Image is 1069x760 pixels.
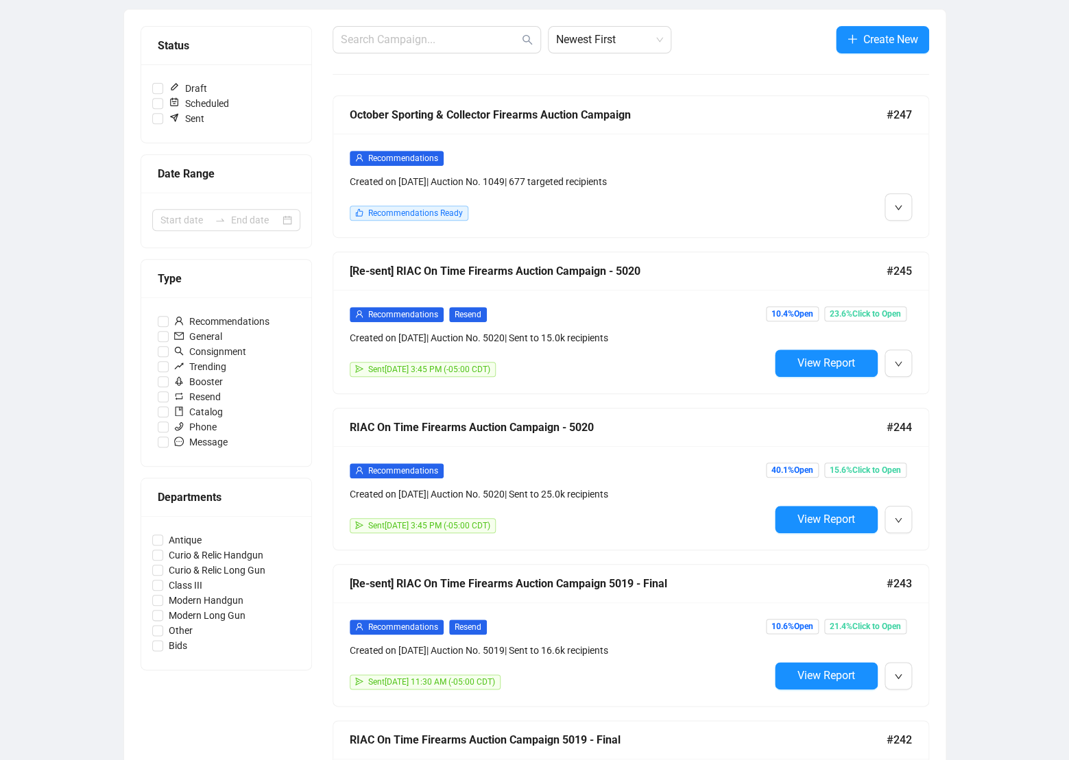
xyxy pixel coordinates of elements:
[836,26,929,53] button: Create New
[522,34,533,45] span: search
[797,356,855,369] span: View Report
[894,204,902,212] span: down
[350,174,769,189] div: Created on [DATE] | Auction No. 1049 | 677 targeted recipients
[163,593,249,608] span: Modern Handgun
[158,37,295,54] div: Status
[368,521,490,530] span: Sent [DATE] 3:45 PM (-05:00 CDT)
[163,81,213,96] span: Draft
[350,106,887,123] div: October Sporting & Collector Firearms Auction Campaign
[163,111,210,126] span: Sent
[231,212,280,228] input: End date
[355,208,363,217] span: like
[368,622,438,632] span: Recommendations
[174,406,184,416] span: book
[174,437,184,446] span: message
[215,214,226,225] span: swap-right
[775,350,878,377] button: View Report
[163,578,208,593] span: Class III
[368,208,463,218] span: Recommendations Ready
[847,34,858,45] span: plus
[368,365,490,374] span: Sent [DATE] 3:45 PM (-05:00 CDT)
[158,270,295,287] div: Type
[174,376,184,386] span: rocket
[158,489,295,506] div: Departments
[174,331,184,341] span: mail
[887,106,912,123] span: #247
[355,154,363,162] span: user
[766,306,819,321] span: 10.4% Open
[160,212,209,228] input: Start date
[449,307,487,322] span: Resend
[174,346,184,356] span: search
[355,521,363,529] span: send
[169,389,226,404] span: Resend
[894,360,902,368] span: down
[163,532,207,548] span: Antique
[169,314,275,329] span: Recommendations
[163,563,271,578] span: Curio & Relic Long Gun
[355,622,363,630] span: user
[341,32,519,48] input: Search Campaign...
[894,516,902,524] span: down
[174,316,184,326] span: user
[355,466,363,474] span: user
[333,564,929,707] a: [Re-sent] RIAC On Time Firearms Auction Campaign 5019 - Final#243userRecommendationsResendCreated...
[355,310,363,318] span: user
[163,96,235,111] span: Scheduled
[169,404,228,419] span: Catalog
[333,95,929,238] a: October Sporting & Collector Firearms Auction Campaign#247userRecommendationsCreated on [DATE]| A...
[355,365,363,373] span: send
[350,643,769,658] div: Created on [DATE] | Auction No. 5019 | Sent to 16.6k recipients
[863,31,918,48] span: Create New
[163,638,193,653] span: Bids
[766,463,819,478] span: 40.1% Open
[797,669,855,682] span: View Report
[368,677,495,687] span: Sent [DATE] 11:30 AM (-05:00 CDT)
[174,361,184,371] span: rise
[163,608,251,623] span: Modern Long Gun
[169,374,228,389] span: Booster
[887,575,912,592] span: #243
[350,487,769,502] div: Created on [DATE] | Auction No. 5020 | Sent to 25.0k recipients
[824,619,906,634] span: 21.4% Click to Open
[169,329,228,344] span: General
[169,434,233,450] span: Message
[894,672,902,681] span: down
[169,344,252,359] span: Consignment
[350,575,887,592] div: [Re-sent] RIAC On Time Firearms Auction Campaign 5019 - Final
[350,330,769,345] div: Created on [DATE] | Auction No. 5020 | Sent to 15.0k recipients
[797,513,855,526] span: View Report
[350,419,887,436] div: RIAC On Time Firearms Auction Campaign - 5020
[449,620,487,635] span: Resend
[333,408,929,550] a: RIAC On Time Firearms Auction Campaign - 5020#244userRecommendationsCreated on [DATE]| Auction No...
[887,419,912,436] span: #244
[350,731,887,748] div: RIAC On Time Firearms Auction Campaign 5019 - Final
[163,548,269,563] span: Curio & Relic Handgun
[174,391,184,401] span: retweet
[174,421,184,431] span: phone
[556,27,663,53] span: Newest First
[887,731,912,748] span: #242
[775,662,878,689] button: View Report
[215,214,226,225] span: to
[775,506,878,533] button: View Report
[169,359,232,374] span: Trending
[368,310,438,319] span: Recommendations
[887,262,912,280] span: #245
[368,154,438,163] span: Recommendations
[169,419,222,434] span: Phone
[158,165,295,182] div: Date Range
[824,306,906,321] span: 23.6% Click to Open
[368,466,438,476] span: Recommendations
[824,463,906,478] span: 15.6% Click to Open
[350,262,887,280] div: [Re-sent] RIAC On Time Firearms Auction Campaign - 5020
[163,623,198,638] span: Other
[333,252,929,394] a: [Re-sent] RIAC On Time Firearms Auction Campaign - 5020#245userRecommendationsResendCreated on [D...
[355,677,363,685] span: send
[766,619,819,634] span: 10.6% Open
